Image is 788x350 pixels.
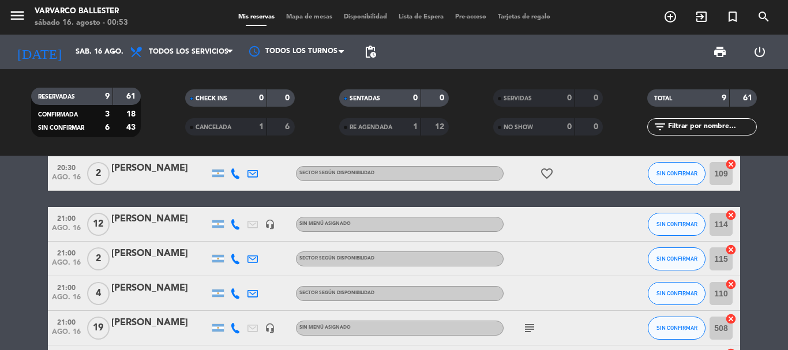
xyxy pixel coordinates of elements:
span: 21:00 [52,280,81,293]
span: 20:30 [52,160,81,174]
button: SIN CONFIRMAR [648,247,706,270]
span: Disponibilidad [338,14,393,20]
span: 12 [87,213,110,236]
strong: 6 [105,123,110,131]
strong: 9 [105,92,110,100]
i: turned_in_not [726,10,740,24]
div: [PERSON_NAME] [111,315,209,330]
i: headset_mic [265,323,275,333]
i: exit_to_app [695,10,708,24]
div: [PERSON_NAME] [111,246,209,261]
button: SIN CONFIRMAR [648,282,706,305]
span: SIN CONFIRMAR [656,290,697,296]
strong: 12 [435,123,446,131]
i: search [757,10,771,24]
span: ago. 16 [52,293,81,307]
i: cancel [725,209,737,221]
span: print [713,45,727,59]
strong: 6 [285,123,292,131]
span: Sector según disponibilidad [299,256,374,261]
span: SIN CONFIRMAR [656,255,697,262]
strong: 0 [594,94,601,102]
span: ago. 16 [52,328,81,341]
button: SIN CONFIRMAR [648,162,706,185]
button: menu [9,7,26,28]
strong: 0 [413,94,418,102]
div: [PERSON_NAME] [111,161,209,176]
div: [PERSON_NAME] [111,281,209,296]
span: CHECK INS [196,96,227,101]
span: ago. 16 [52,174,81,187]
strong: 1 [259,123,264,131]
span: RE AGENDADA [350,125,392,130]
i: cancel [725,313,737,325]
span: 2 [87,162,110,185]
span: 21:00 [52,315,81,328]
div: Varvarco Ballester [35,6,128,17]
strong: 61 [743,94,755,102]
i: cancel [725,159,737,170]
span: SIN CONFIRMAR [38,125,84,131]
strong: 0 [440,94,446,102]
span: 19 [87,317,110,340]
span: Todos los servicios [149,48,228,56]
span: SERVIDAS [504,96,532,101]
span: Mis reservas [232,14,280,20]
span: pending_actions [363,45,377,59]
i: add_circle_outline [663,10,677,24]
span: CANCELADA [196,125,231,130]
i: headset_mic [265,219,275,229]
strong: 1 [413,123,418,131]
i: power_settings_new [753,45,767,59]
span: Pre-acceso [449,14,492,20]
i: filter_list [653,120,667,134]
strong: 18 [126,110,138,118]
i: cancel [725,244,737,255]
span: Sin menú asignado [299,221,351,226]
span: Tarjetas de regalo [492,14,556,20]
div: sábado 16. agosto - 00:53 [35,17,128,29]
span: CONFIRMADA [38,112,78,118]
span: TOTAL [654,96,672,101]
span: Mapa de mesas [280,14,338,20]
span: SIN CONFIRMAR [656,170,697,176]
i: cancel [725,279,737,290]
i: [DATE] [9,39,70,65]
strong: 0 [285,94,292,102]
strong: 61 [126,92,138,100]
span: Sector según disponibilidad [299,171,374,175]
span: SENTADAS [350,96,380,101]
i: menu [9,7,26,24]
strong: 3 [105,110,110,118]
span: 2 [87,247,110,270]
span: SIN CONFIRMAR [656,221,697,227]
span: 4 [87,282,110,305]
strong: 0 [594,123,601,131]
button: SIN CONFIRMAR [648,317,706,340]
i: favorite_border [540,167,554,180]
strong: 43 [126,123,138,131]
i: arrow_drop_down [107,45,121,59]
div: [PERSON_NAME] [111,212,209,227]
span: Sector según disponibilidad [299,291,374,295]
span: RESERVADAS [38,94,75,100]
div: LOG OUT [740,35,779,69]
span: 21:00 [52,211,81,224]
strong: 0 [567,123,572,131]
i: subject [523,321,536,335]
strong: 0 [259,94,264,102]
button: SIN CONFIRMAR [648,213,706,236]
span: ago. 16 [52,259,81,272]
span: NO SHOW [504,125,533,130]
span: ago. 16 [52,224,81,238]
strong: 9 [722,94,726,102]
span: 21:00 [52,246,81,259]
span: Lista de Espera [393,14,449,20]
span: Sin menú asignado [299,325,351,330]
strong: 0 [567,94,572,102]
input: Filtrar por nombre... [667,121,756,133]
span: SIN CONFIRMAR [656,325,697,331]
